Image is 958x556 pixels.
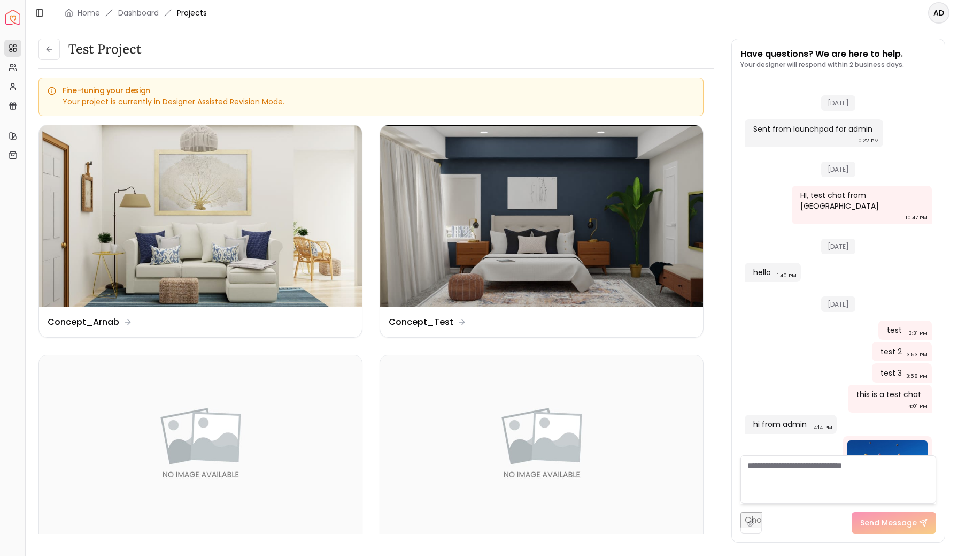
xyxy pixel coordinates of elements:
[68,41,142,58] h3: Test Project
[906,371,928,382] div: 3:58 PM
[847,440,928,521] img: Chat Image
[821,95,855,111] span: [DATE]
[856,135,879,146] div: 10:22 PM
[880,368,902,378] div: test 3
[880,346,902,357] div: test 2
[928,2,949,24] button: AD
[118,7,159,18] a: Dashboard
[48,96,694,107] div: Your project is currently in Designer Assisted Revision Mode.
[380,125,704,338] a: Concept_TestConcept_Test
[929,3,948,22] span: AD
[856,389,921,400] div: this is a test chat
[78,7,100,18] a: Home
[753,267,771,278] div: hello
[380,125,703,307] img: Concept_Test
[38,125,362,338] a: Concept_ArnabConcept_Arnab
[39,355,362,537] img: Concept_Preetika
[908,401,928,412] div: 4:01 PM
[907,349,928,360] div: 3:53 PM
[740,48,904,60] p: Have questions? We are here to help.
[821,239,855,254] span: [DATE]
[909,328,928,339] div: 3:31 PM
[821,162,855,177] span: [DATE]
[48,87,694,94] h5: Fine-tuning your design
[821,296,855,312] span: [DATE]
[389,316,453,329] dd: Concept_Test
[740,60,904,69] p: Your designer will respond within 2 business days.
[753,419,807,430] div: hi from admin
[800,190,922,211] div: HI, test chat from [GEOGRAPHIC_DATA]
[753,124,872,134] div: Sent from launchpad for admin
[906,212,928,223] div: 10:47 PM
[48,316,119,329] dd: Concept_Arnab
[777,270,797,281] div: 1:40 PM
[65,7,207,18] nav: breadcrumb
[814,422,832,433] div: 4:14 PM
[39,125,362,307] img: Concept_Arnab
[177,7,207,18] span: Projects
[5,10,20,25] a: Spacejoy
[887,325,902,336] div: test
[380,355,703,537] img: e-com test
[5,10,20,25] img: Spacejoy Logo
